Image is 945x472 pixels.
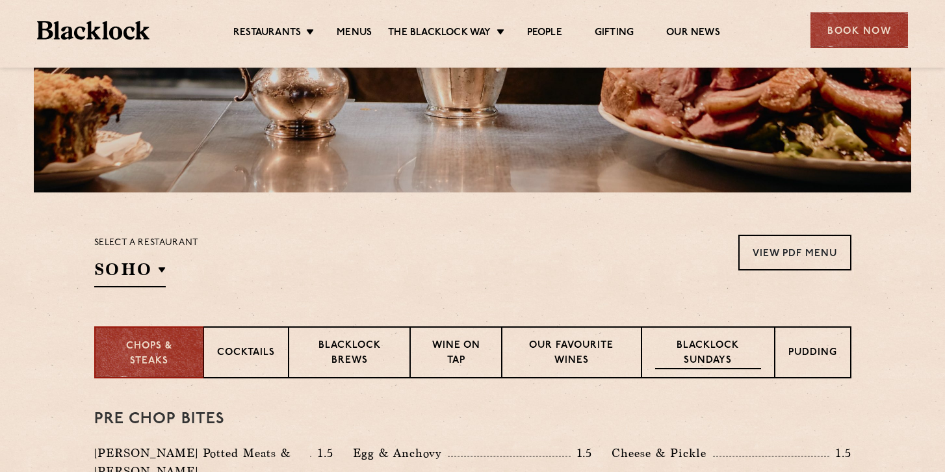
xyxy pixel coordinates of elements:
img: BL_Textured_Logo-footer-cropped.svg [37,21,149,40]
h2: SOHO [94,258,166,287]
p: Wine on Tap [424,339,487,369]
div: Book Now [810,12,908,48]
p: Pudding [788,346,837,362]
p: Cheese & Pickle [612,444,713,462]
a: The Blacklock Way [388,27,491,41]
h3: Pre Chop Bites [94,411,851,428]
a: People [527,27,562,41]
p: Select a restaurant [94,235,199,252]
a: Our News [666,27,720,41]
p: Cocktails [217,346,275,362]
a: View PDF Menu [738,235,851,270]
p: 1.5 [311,445,333,462]
a: Restaurants [233,27,301,41]
a: Gifting [595,27,634,41]
p: 1.5 [571,445,593,462]
p: Blacklock Brews [302,339,397,369]
p: Our favourite wines [515,339,628,369]
p: 1.5 [829,445,851,462]
p: Chops & Steaks [109,339,190,369]
p: Egg & Anchovy [353,444,448,462]
p: Blacklock Sundays [655,339,760,369]
a: Menus [337,27,372,41]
